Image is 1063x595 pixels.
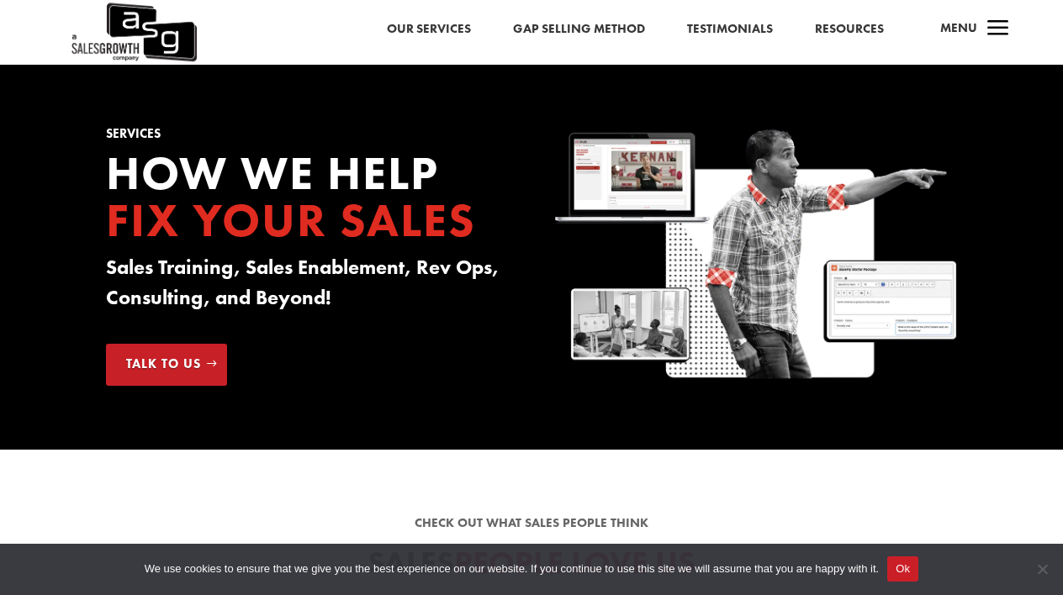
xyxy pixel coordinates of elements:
span: No [1034,561,1050,577]
p: Check out what sales people think [106,513,956,534]
button: Ok [887,556,918,582]
span: Menu [940,19,977,36]
span: We use cookies to ensure that we give you the best experience on our website. If you continue to ... [145,561,879,577]
h1: Services [106,128,508,149]
a: Talk to Us [106,344,226,386]
a: Our Services [387,18,471,40]
h3: Sales Training, Sales Enablement, Rev Ops, Consulting, and Beyond! [106,252,508,321]
a: Testimonials [687,18,773,40]
img: Sales Growth Keenan [555,128,957,382]
a: Gap Selling Method [513,18,645,40]
span: People Love Us [454,542,695,582]
a: Resources [815,18,884,40]
span: Fix your Sales [106,190,476,250]
span: a [981,13,1015,46]
h2: How we Help [106,150,508,252]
